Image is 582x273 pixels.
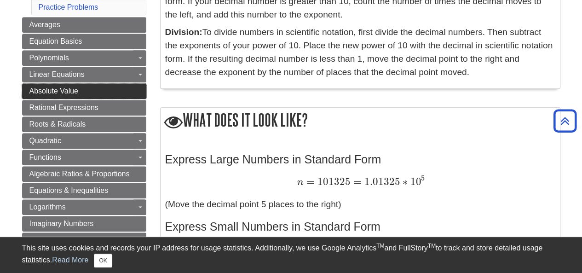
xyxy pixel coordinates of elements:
[428,243,436,249] sup: TM
[29,87,78,95] span: Absolute Value
[29,153,61,161] span: Functions
[362,175,400,188] span: 1.01325
[22,232,146,248] a: Sequences & Series
[52,256,88,264] a: Read More
[165,26,555,79] p: To divide numbers in scientific notation, first divide the decimal numbers. Then subtract the exp...
[22,133,146,149] a: Quadratic
[29,236,96,244] span: Sequences & Series
[29,70,85,78] span: Linear Equations
[29,170,130,178] span: Algebraic Ratios & Proportions
[400,175,408,188] span: ∗
[22,166,146,182] a: Algebraic Ratios & Proportions
[161,108,560,134] h2: What does it look like?
[39,3,98,11] a: Practice Problems
[165,27,202,37] strong: Division:
[29,104,98,111] span: Rational Expressions
[297,177,304,187] span: n
[304,175,315,188] span: =
[29,203,66,211] span: Logarithms
[165,153,555,166] h3: Express Large Numbers in Standard Form
[22,116,146,132] a: Roots & Radicals
[29,54,69,62] span: Polynomials
[550,115,580,127] a: Back to Top
[22,243,560,267] div: This site uses cookies and records your IP address for usage statistics. Additionally, we use Goo...
[22,150,146,165] a: Functions
[22,199,146,215] a: Logarithms
[421,174,425,182] span: 5
[22,50,146,66] a: Polynomials
[376,243,384,249] sup: TM
[22,34,146,49] a: Equation Basics
[29,120,86,128] span: Roots & Radicals
[351,175,362,188] span: =
[22,67,146,82] a: Linear Equations
[29,220,94,227] span: Imaginary Numbers
[315,175,351,188] span: 101325
[22,183,146,198] a: Equations & Inequalities
[165,175,555,211] p: (Move the decimal point 5 places to the right)
[29,137,61,145] span: Quadratic
[94,254,112,267] button: Close
[22,83,146,99] a: Absolute Value
[29,37,82,45] span: Equation Basics
[29,21,60,29] span: Averages
[29,186,109,194] span: Equations & Inequalities
[22,100,146,116] a: Rational Expressions
[410,175,421,188] span: 10
[22,216,146,232] a: Imaginary Numbers
[165,220,555,233] h3: Express Small Numbers in Standard Form
[22,17,146,33] a: Averages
